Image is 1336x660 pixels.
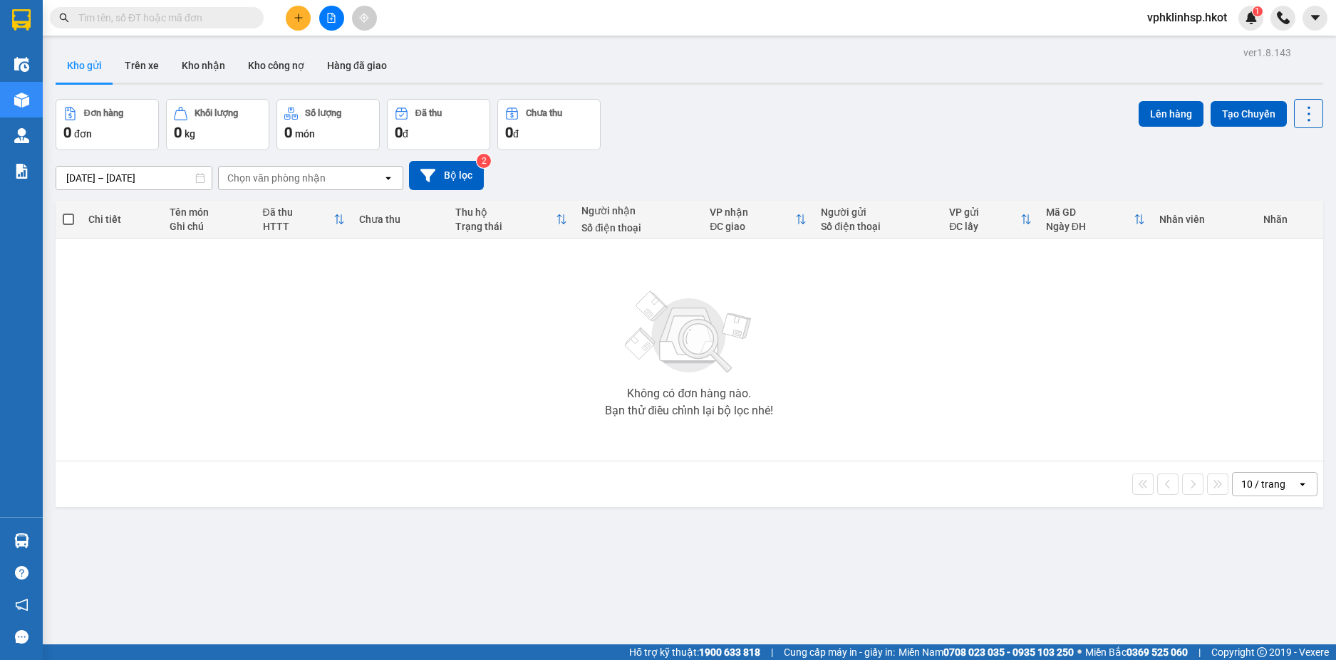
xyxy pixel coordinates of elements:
[359,214,441,225] div: Chưa thu
[581,205,695,216] div: Người nhận
[1277,11,1290,24] img: phone-icon
[286,6,311,31] button: plus
[56,167,212,189] input: Select a date range.
[14,128,29,143] img: warehouse-icon
[1245,11,1258,24] img: icon-new-feature
[409,161,484,190] button: Bộ lọc
[359,13,369,23] span: aim
[170,206,248,218] div: Tên món
[319,6,344,31] button: file-add
[170,221,248,232] div: Ghi chú
[1255,6,1260,16] span: 1
[1046,221,1134,232] div: Ngày ĐH
[74,128,92,140] span: đơn
[56,99,159,150] button: Đơn hàng0đơn
[949,206,1020,218] div: VP gửi
[227,171,326,185] div: Chọn văn phòng nhận
[699,646,760,658] strong: 1900 633 818
[627,388,751,399] div: Không có đơn hàng nào.
[1253,6,1263,16] sup: 1
[1085,644,1188,660] span: Miền Bắc
[185,128,195,140] span: kg
[170,48,237,83] button: Kho nhận
[395,124,403,141] span: 0
[1211,101,1287,127] button: Tạo Chuyến
[237,48,316,83] button: Kho công nợ
[1139,101,1203,127] button: Lên hàng
[14,57,29,72] img: warehouse-icon
[821,206,935,218] div: Người gửi
[316,48,398,83] button: Hàng đã giao
[415,108,442,118] div: Đã thu
[174,124,182,141] span: 0
[84,108,123,118] div: Đơn hàng
[1136,9,1238,26] span: vphklinhsp.hkot
[1303,6,1327,31] button: caret-down
[387,99,490,150] button: Đã thu0đ
[1243,45,1291,61] div: ver 1.8.143
[629,644,760,660] span: Hỗ trợ kỹ thuật:
[942,201,1038,239] th: Toggle SortBy
[899,644,1074,660] span: Miền Nam
[284,124,292,141] span: 0
[56,48,113,83] button: Kho gửi
[605,405,773,417] div: Bạn thử điều chỉnh lại bộ lọc nhé!
[455,206,556,218] div: Thu hộ
[1046,206,1134,218] div: Mã GD
[263,221,334,232] div: HTTT
[1077,649,1082,655] span: ⚪️
[63,124,71,141] span: 0
[14,164,29,179] img: solution-icon
[1297,478,1308,490] svg: open
[1198,644,1201,660] span: |
[505,124,513,141] span: 0
[88,214,155,225] div: Chi tiết
[276,99,380,150] button: Số lượng0món
[383,172,394,184] svg: open
[477,154,491,168] sup: 2
[14,533,29,548] img: warehouse-icon
[455,221,556,232] div: Trạng thái
[15,566,29,580] span: question-circle
[581,222,695,234] div: Số điện thoại
[1159,214,1249,225] div: Nhân viên
[703,201,814,239] th: Toggle SortBy
[513,128,519,140] span: đ
[403,128,408,140] span: đ
[710,221,795,232] div: ĐC giao
[784,644,895,660] span: Cung cấp máy in - giấy in:
[821,221,935,232] div: Số điện thoại
[295,128,315,140] span: món
[14,93,29,108] img: warehouse-icon
[1309,11,1322,24] span: caret-down
[326,13,336,23] span: file-add
[256,201,353,239] th: Toggle SortBy
[263,206,334,218] div: Đã thu
[1127,646,1188,658] strong: 0369 525 060
[1039,201,1153,239] th: Toggle SortBy
[949,221,1020,232] div: ĐC lấy
[1263,214,1316,225] div: Nhãn
[1257,647,1267,657] span: copyright
[59,13,69,23] span: search
[166,99,269,150] button: Khối lượng0kg
[78,10,247,26] input: Tìm tên, số ĐT hoặc mã đơn
[771,644,773,660] span: |
[15,630,29,644] span: message
[448,201,574,239] th: Toggle SortBy
[195,108,238,118] div: Khối lượng
[15,598,29,612] span: notification
[497,99,601,150] button: Chưa thu0đ
[12,9,31,31] img: logo-vxr
[943,646,1074,658] strong: 0708 023 035 - 0935 103 250
[294,13,304,23] span: plus
[1241,477,1285,491] div: 10 / trang
[352,6,377,31] button: aim
[618,283,760,382] img: svg+xml;base64,PHN2ZyBjbGFzcz0ibGlzdC1wbHVnX19zdmciIHhtbG5zPSJodHRwOi8vd3d3LnczLm9yZy8yMDAwL3N2Zy...
[113,48,170,83] button: Trên xe
[305,108,341,118] div: Số lượng
[710,206,795,218] div: VP nhận
[526,108,562,118] div: Chưa thu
